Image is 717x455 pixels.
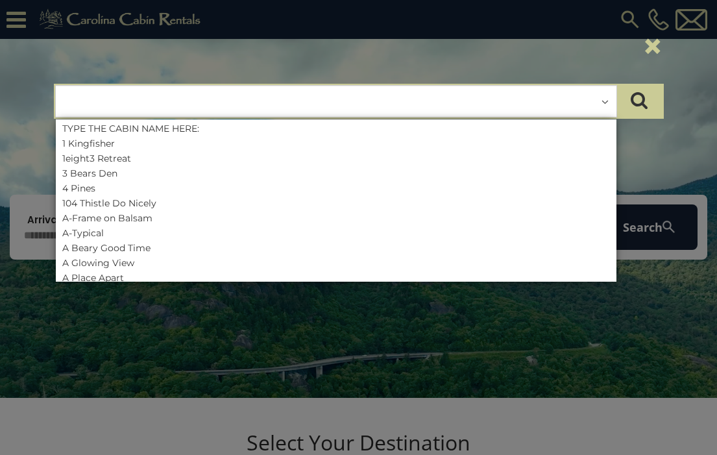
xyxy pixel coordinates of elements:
li: A-Typical [56,227,616,239]
li: A Place Apart [56,272,616,284]
li: 1 Kingfisher [56,138,616,149]
li: 104 Thistle Do Nicely [56,197,616,209]
li: 4 Pines [56,182,616,194]
li: 1eight3 Retreat [56,153,616,164]
li: TYPE THE CABIN NAME HERE: [56,123,616,134]
li: A Glowing View [56,257,616,269]
li: 3 Bears Den [56,167,616,179]
li: A-Frame on Balsam [56,212,616,224]
button: × [642,28,664,64]
li: A Beary Good Time [56,242,616,254]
